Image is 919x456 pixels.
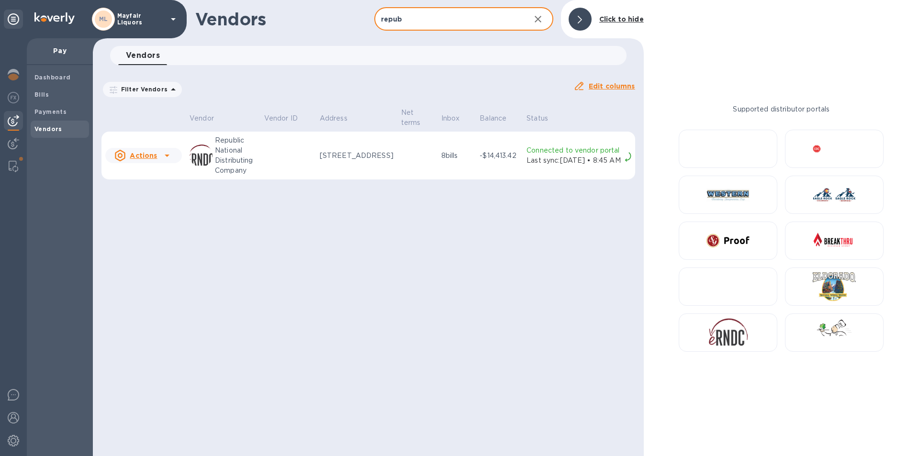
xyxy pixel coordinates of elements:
[99,15,108,22] b: ML
[195,9,374,29] h1: Vendors
[126,49,160,62] span: Vendors
[480,113,506,123] p: Balance
[441,113,472,123] span: Inbox
[190,113,226,123] span: Vendor
[264,113,310,123] span: Vendor ID
[8,92,19,103] img: Foreign exchange
[679,104,884,114] p: Supported distributor portals
[34,91,49,98] b: Bills
[320,113,347,123] p: Address
[34,108,67,115] b: Payments
[527,156,620,166] p: Last sync: [DATE] • 8:45 AM
[190,113,214,123] p: Vendor
[480,113,519,123] span: Balance
[34,74,71,81] b: Dashboard
[441,113,460,123] p: Inbox
[320,113,360,123] span: Address
[527,113,548,123] p: Status
[589,82,635,90] u: Edit columns
[264,113,298,123] p: Vendor ID
[320,151,393,161] p: [STREET_ADDRESS]
[215,135,257,176] p: Republic National Distributing Company
[480,151,519,161] p: -$14,413.42
[4,10,23,29] div: Unpin categories
[117,12,165,26] p: Mayfair Liquors
[130,152,157,159] u: Actions
[34,12,75,24] img: Logo
[527,145,620,156] p: Connected to vendor portal
[441,151,472,161] p: 8 bills
[401,108,434,128] span: Net terms
[117,85,168,93] p: Filter Vendors
[401,108,421,128] p: Net terms
[34,125,62,133] b: Vendors
[599,15,644,23] b: Click to hide
[34,46,85,56] p: Pay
